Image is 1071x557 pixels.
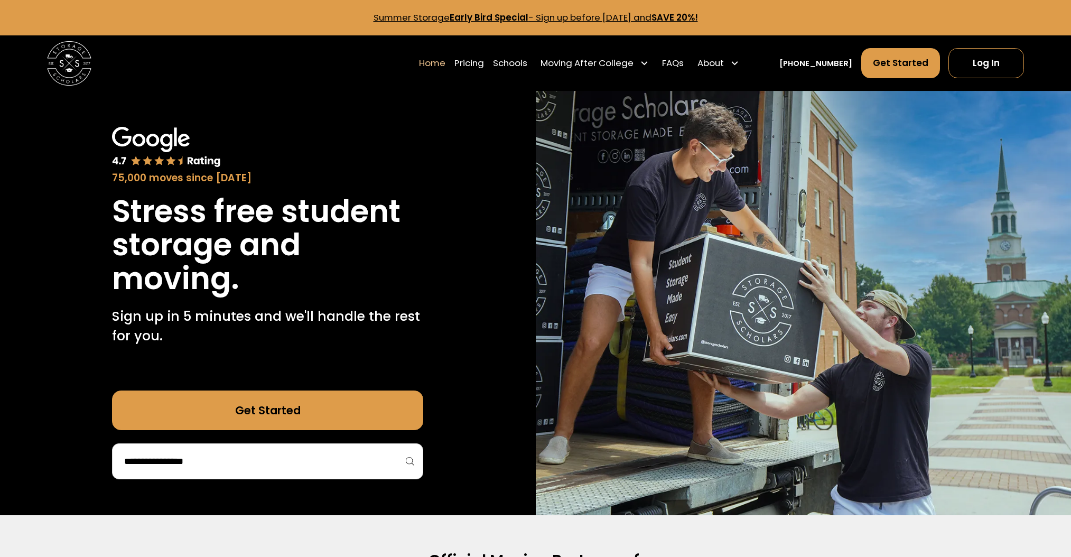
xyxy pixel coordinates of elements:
[536,48,653,79] div: Moving After College
[419,48,445,79] a: Home
[112,307,423,347] p: Sign up in 5 minutes and we'll handle the rest for you.
[779,58,852,69] a: [PHONE_NUMBER]
[112,194,423,295] h1: Stress free student storage and moving.
[861,48,940,78] a: Get Started
[112,171,423,185] div: 75,000 moves since [DATE]
[493,48,527,79] a: Schools
[697,57,724,70] div: About
[693,48,743,79] div: About
[541,57,634,70] div: Moving After College
[112,127,221,169] img: Google 4.7 star rating
[651,11,698,24] strong: SAVE 20%!
[112,391,423,431] a: Get Started
[454,48,484,79] a: Pricing
[450,11,528,24] strong: Early Bird Special
[374,11,698,24] a: Summer StorageEarly Bird Special- Sign up before [DATE] andSAVE 20%!
[948,48,1024,78] a: Log In
[47,41,91,86] img: Storage Scholars main logo
[662,48,684,79] a: FAQs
